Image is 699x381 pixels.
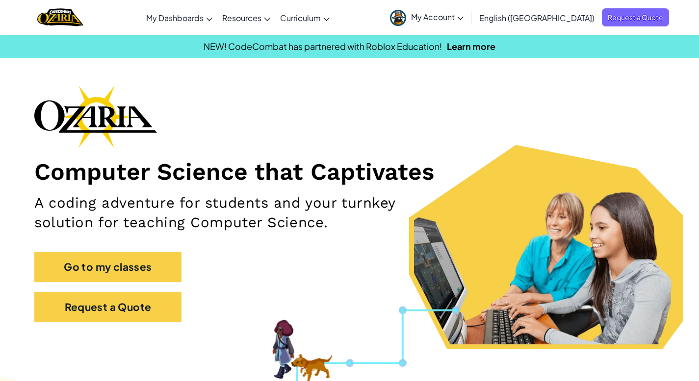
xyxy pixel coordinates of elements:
[474,4,599,31] a: English ([GEOGRAPHIC_DATA])
[34,85,157,148] img: Ozaria branding logo
[385,2,468,33] a: My Account
[275,4,335,31] a: Curriculum
[34,292,181,322] a: Request a Quote
[34,252,181,282] a: Go to my classes
[37,7,83,27] img: Home
[34,158,665,186] h1: Computer Science that Captivates
[479,13,595,23] span: English ([GEOGRAPHIC_DATA])
[447,41,495,52] a: Learn more
[222,13,261,23] span: Resources
[146,13,204,23] span: My Dashboards
[37,7,83,27] a: Ozaria by CodeCombat logo
[217,4,275,31] a: Resources
[390,10,406,26] img: avatar
[34,193,457,232] h2: A coding adventure for students and your turnkey solution for teaching Computer Science.
[141,4,217,31] a: My Dashboards
[602,8,669,26] a: Request a Quote
[411,12,464,22] span: My Account
[204,41,442,52] span: NEW! CodeCombat has partnered with Roblox Education!
[280,13,321,23] span: Curriculum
